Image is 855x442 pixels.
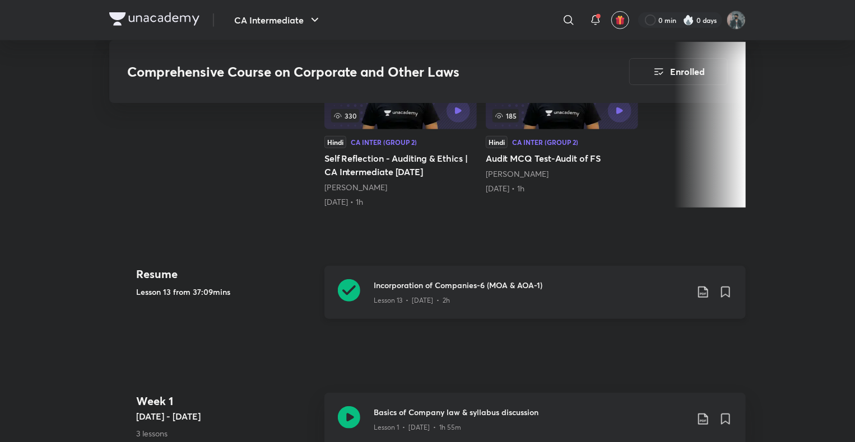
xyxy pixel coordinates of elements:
[611,11,629,29] button: avatar
[486,152,638,165] h5: Audit MCQ Test-Audit of FS
[109,12,199,29] a: Company Logo
[486,42,638,194] a: Audit MCQ Test-Audit of FS
[227,9,328,31] button: CA Intermediate
[683,15,694,26] img: streak
[324,266,746,332] a: Incorporation of Companies-6 (MOA & AOA-1)Lesson 13 • [DATE] • 2h
[374,279,687,291] h3: Incorporation of Companies-6 (MOA & AOA-1)
[512,139,578,145] div: CA Inter (Group 2)
[374,406,687,418] h3: Basics of Company law & syllabus discussion
[324,196,477,208] div: 20th Jul • 1h
[136,427,315,439] p: 3 lessons
[324,152,477,178] h5: Self Reflection - Auditing & Ethics | CA Intermediate [DATE]
[324,182,387,192] a: [PERSON_NAME]
[492,109,519,123] span: 185
[109,12,199,26] img: Company Logo
[486,42,638,194] a: 185HindiCA Inter (Group 2)Audit MCQ Test-Audit of FS[PERSON_NAME][DATE] • 1h
[136,266,315,283] h4: Resume
[136,286,315,298] h5: Lesson 13 from 37:09mins
[331,109,359,123] span: 330
[324,42,477,208] a: 330HindiCA Inter (Group 2)Self Reflection - Auditing & Ethics | CA Intermediate [DATE][PERSON_NAM...
[486,183,638,194] div: 17th Aug • 1h
[486,168,549,179] a: [PERSON_NAME]
[127,64,566,80] h3: Comprehensive Course on Corporate and Other Laws
[374,422,461,432] p: Lesson 1 • [DATE] • 1h 55m
[136,410,315,423] h5: [DATE] - [DATE]
[615,15,625,25] img: avatar
[351,139,417,145] div: CA Inter (Group 2)
[324,182,477,193] div: Ankit Oberoi
[324,136,346,148] div: Hindi
[136,393,315,410] h4: Week 1
[629,58,728,85] button: Enrolled
[486,168,638,180] div: Ankit Oberoi
[374,295,450,305] p: Lesson 13 • [DATE] • 2h
[486,136,508,148] div: Hindi
[324,42,477,208] a: Self Reflection - Auditing & Ethics | CA Intermediate May'25
[727,11,746,30] img: Harsh Raj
